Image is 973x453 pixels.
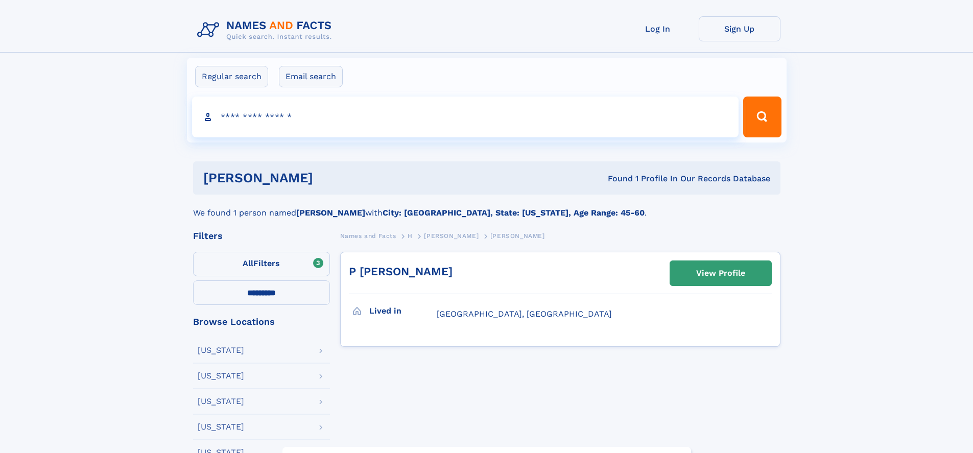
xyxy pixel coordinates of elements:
[198,397,244,406] div: [US_STATE]
[193,317,330,326] div: Browse Locations
[243,258,253,268] span: All
[198,372,244,380] div: [US_STATE]
[617,16,699,41] a: Log In
[195,66,268,87] label: Regular search
[192,97,739,137] input: search input
[670,261,771,285] a: View Profile
[408,232,413,240] span: H
[193,252,330,276] label: Filters
[699,16,780,41] a: Sign Up
[198,423,244,431] div: [US_STATE]
[424,232,479,240] span: [PERSON_NAME]
[408,229,413,242] a: H
[349,265,453,278] a: P [PERSON_NAME]
[424,229,479,242] a: [PERSON_NAME]
[460,173,770,184] div: Found 1 Profile In Our Records Database
[193,16,340,44] img: Logo Names and Facts
[383,208,645,218] b: City: [GEOGRAPHIC_DATA], State: [US_STATE], Age Range: 45-60
[193,231,330,241] div: Filters
[490,232,545,240] span: [PERSON_NAME]
[340,229,396,242] a: Names and Facts
[203,172,461,184] h1: [PERSON_NAME]
[296,208,365,218] b: [PERSON_NAME]
[437,309,612,319] span: [GEOGRAPHIC_DATA], [GEOGRAPHIC_DATA]
[743,97,781,137] button: Search Button
[279,66,343,87] label: Email search
[696,261,745,285] div: View Profile
[193,195,780,219] div: We found 1 person named with .
[369,302,437,320] h3: Lived in
[198,346,244,354] div: [US_STATE]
